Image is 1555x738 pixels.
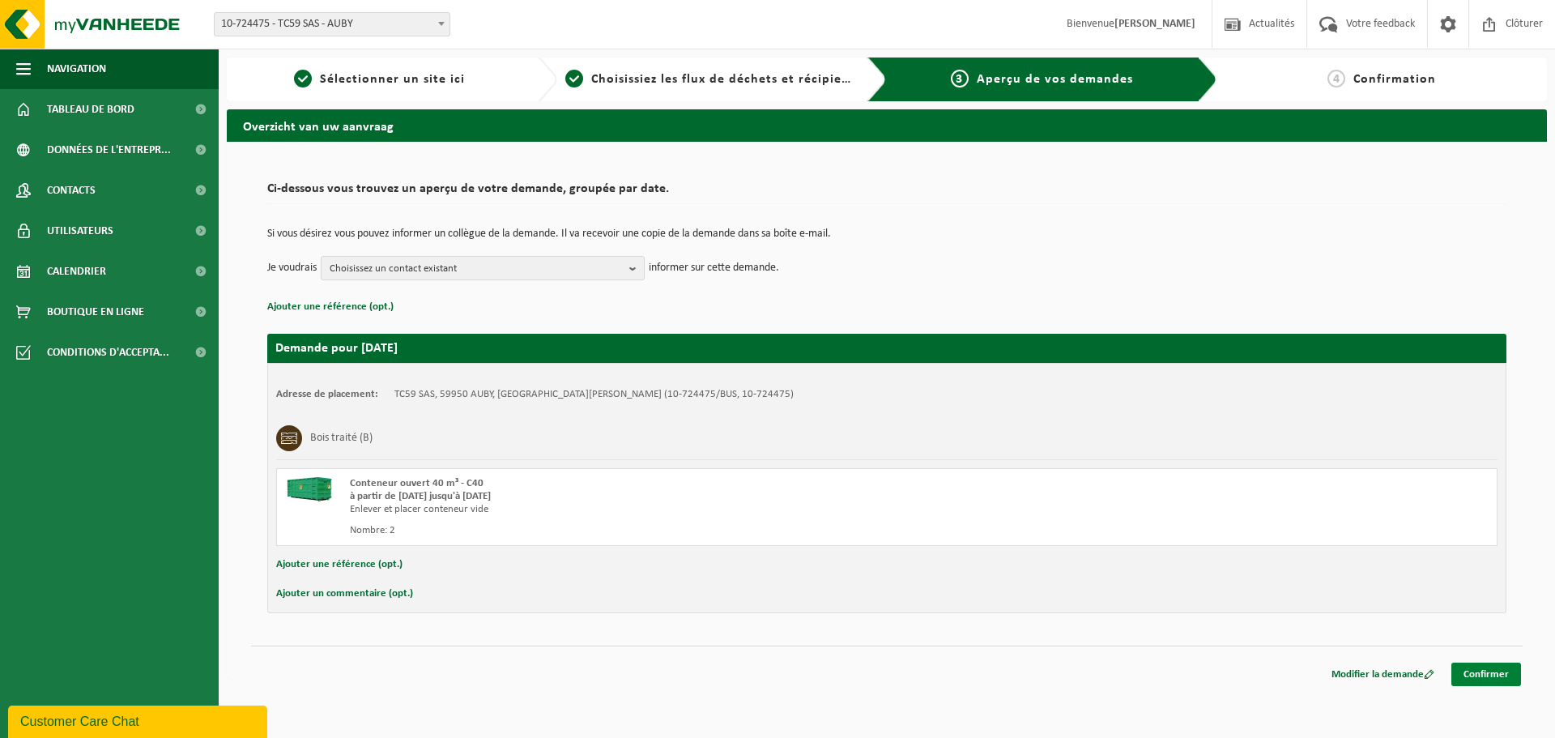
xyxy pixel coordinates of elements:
span: Navigation [47,49,106,89]
span: Conteneur ouvert 40 m³ - C40 [350,478,484,488]
span: 2 [565,70,583,87]
button: Choisissez un contact existant [321,256,645,280]
strong: Demande pour [DATE] [275,342,398,355]
a: Modifier la demande [1319,663,1446,686]
span: Boutique en ligne [47,292,144,332]
span: Contacts [47,170,96,211]
span: Tableau de bord [47,89,134,130]
iframe: chat widget [8,702,271,738]
a: 1Sélectionner un site ici [235,70,525,89]
h2: Overzicht van uw aanvraag [227,109,1547,141]
p: informer sur cette demande. [649,256,779,280]
span: 4 [1327,70,1345,87]
span: Conditions d'accepta... [47,332,169,373]
h3: Bois traité (B) [310,425,373,451]
span: Aperçu de vos demandes [977,73,1133,86]
span: 1 [294,70,312,87]
span: Sélectionner un site ici [320,73,465,86]
span: 10-724475 - TC59 SAS - AUBY [214,12,450,36]
span: 10-724475 - TC59 SAS - AUBY [215,13,449,36]
strong: [PERSON_NAME] [1114,18,1195,30]
div: Enlever et placer conteneur vide [350,503,952,516]
a: 2Choisissiez les flux de déchets et récipients [565,70,855,89]
span: Confirmation [1353,73,1436,86]
h2: Ci-dessous vous trouvez un aperçu de votre demande, groupée par date. [267,182,1506,204]
img: HK-XC-40-GN-00.png [285,477,334,501]
p: Si vous désirez vous pouvez informer un collègue de la demande. Il va recevoir une copie de la de... [267,228,1506,240]
strong: Adresse de placement: [276,389,378,399]
td: TC59 SAS, 59950 AUBY, [GEOGRAPHIC_DATA][PERSON_NAME] (10-724475/BUS, 10-724475) [394,388,794,401]
strong: à partir de [DATE] jusqu'à [DATE] [350,491,491,501]
p: Je voudrais [267,256,317,280]
button: Ajouter une référence (opt.) [276,554,403,575]
button: Ajouter un commentaire (opt.) [276,583,413,604]
span: Utilisateurs [47,211,113,251]
span: 3 [951,70,969,87]
a: Confirmer [1451,663,1521,686]
div: Nombre: 2 [350,524,952,537]
button: Ajouter une référence (opt.) [267,296,394,318]
span: Données de l'entrepr... [47,130,171,170]
span: Calendrier [47,251,106,292]
span: Choisissez un contact existant [330,257,623,281]
span: Choisissiez les flux de déchets et récipients [591,73,861,86]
